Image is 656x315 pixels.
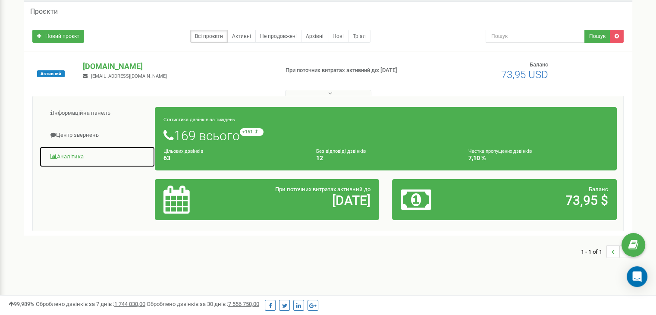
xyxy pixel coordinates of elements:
[530,61,548,68] span: Баланс
[301,30,328,43] a: Архівні
[37,70,65,77] span: Активний
[163,155,303,161] h4: 63
[468,155,608,161] h4: 7,10 %
[468,148,532,154] small: Частка пропущених дзвінків
[589,186,608,192] span: Баланс
[316,155,456,161] h4: 12
[474,193,608,208] h2: 73,95 $
[147,301,259,307] span: Оброблено дзвінків за 30 днів :
[32,30,84,43] a: Новий проєкт
[39,146,155,167] a: Аналiтика
[39,103,155,124] a: Інформаційна панель
[286,66,424,75] p: При поточних витратах активний до: [DATE]
[228,301,259,307] u: 7 556 750,00
[36,301,145,307] span: Оброблено дзвінків за 7 днів :
[30,8,58,16] h5: Проєкти
[163,148,203,154] small: Цільових дзвінків
[227,30,256,43] a: Активні
[190,30,228,43] a: Всі проєкти
[581,245,606,258] span: 1 - 1 of 1
[39,125,155,146] a: Центр звернень
[501,69,548,81] span: 73,95 USD
[255,30,301,43] a: Не продовжені
[114,301,145,307] u: 1 744 838,00
[240,128,264,136] small: +151
[486,30,585,43] input: Пошук
[627,266,647,287] div: Open Intercom Messenger
[83,61,271,72] p: [DOMAIN_NAME]
[316,148,366,154] small: Без відповіді дзвінків
[581,236,632,267] nav: ...
[584,30,610,43] button: Пошук
[348,30,370,43] a: Тріал
[163,117,235,123] small: Статистика дзвінків за тиждень
[91,73,167,79] span: [EMAIL_ADDRESS][DOMAIN_NAME]
[328,30,348,43] a: Нові
[237,193,370,208] h2: [DATE]
[275,186,370,192] span: При поточних витратах активний до
[9,301,35,307] span: 99,989%
[163,128,608,143] h1: 169 всього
